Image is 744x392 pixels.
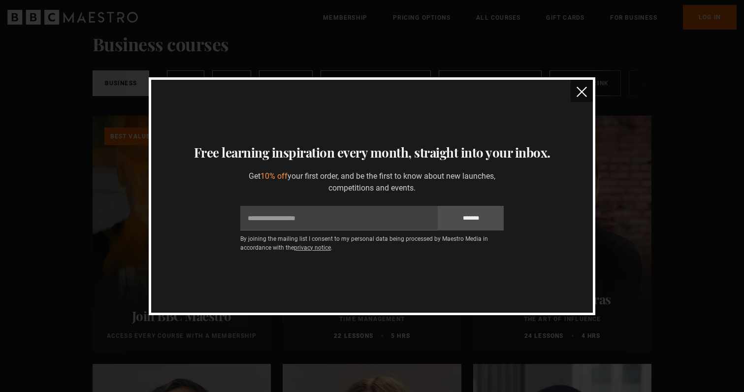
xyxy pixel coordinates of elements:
h3: Free learning inspiration every month, straight into your inbox. [163,143,581,163]
p: Get your first order, and be the first to know about new launches, competitions and events. [240,170,504,194]
button: close [571,80,593,102]
span: 10% off [260,171,288,181]
a: privacy notice [294,244,331,251]
p: By joining the mailing list I consent to my personal data being processed by Maestro Media in acc... [240,234,504,252]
